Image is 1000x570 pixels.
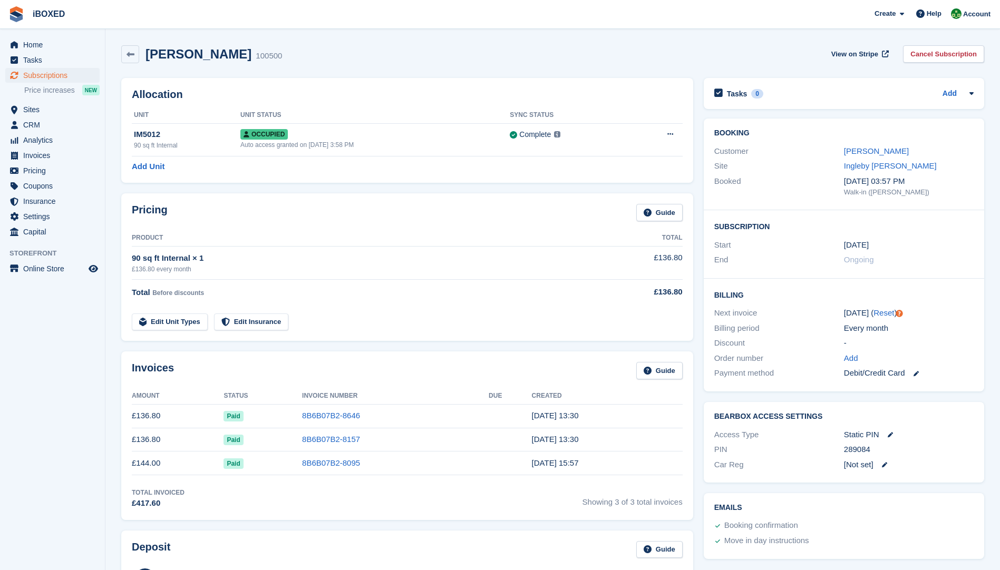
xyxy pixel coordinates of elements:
[714,145,844,158] div: Customer
[5,148,100,163] a: menu
[214,313,289,331] a: Edit Insurance
[132,264,597,274] div: £136.80 every month
[489,388,532,405] th: Due
[23,68,86,83] span: Subscriptions
[582,488,683,509] span: Showing 3 of 3 total invoices
[844,146,909,155] a: [PERSON_NAME]
[714,160,844,172] div: Site
[5,163,100,178] a: menu
[831,49,878,60] span: View on Stripe
[724,519,798,532] div: Booking confirmation
[963,9,991,19] span: Account
[240,129,288,140] span: Occupied
[727,89,747,99] h2: Tasks
[240,107,510,124] th: Unit Status
[714,459,844,471] div: Car Reg
[23,117,86,132] span: CRM
[875,8,896,19] span: Create
[132,488,185,497] div: Total Invoiced
[714,429,844,441] div: Access Type
[844,175,974,188] div: [DATE] 03:57 PM
[23,194,86,209] span: Insurance
[714,307,844,319] div: Next invoice
[5,179,100,193] a: menu
[5,53,100,67] a: menu
[5,261,100,276] a: menu
[714,367,844,379] div: Payment method
[23,102,86,117] span: Sites
[132,451,224,475] td: £144.00
[302,458,360,467] a: 8B6B07B2-8095
[532,458,579,467] time: 2025-08-08 14:57:50 UTC
[5,37,100,52] a: menu
[5,133,100,148] a: menu
[844,255,874,264] span: Ongoing
[132,161,164,173] a: Add Unit
[844,352,858,365] a: Add
[134,141,240,150] div: 90 sq ft Internal
[714,129,974,137] h2: Booking
[132,404,224,428] td: £136.80
[5,102,100,117] a: menu
[827,45,891,63] a: View on Stripe
[597,246,682,279] td: £136.80
[240,140,510,150] div: Auto access granted on [DATE] 3:58 PM
[532,411,579,420] time: 2025-09-12 12:30:58 UTC
[903,45,984,63] a: Cancel Subscription
[943,88,957,100] a: Add
[224,411,243,421] span: Paid
[5,194,100,209] a: menu
[132,313,208,331] a: Edit Unit Types
[23,209,86,224] span: Settings
[8,6,24,22] img: stora-icon-8386f47178a22dfd0bd8f6a31ec36ba5ce8667c1dd55bd0f319d3a0aa187defe.svg
[302,388,489,405] th: Invoice Number
[23,53,86,67] span: Tasks
[714,444,844,456] div: PIN
[23,261,86,276] span: Online Store
[23,133,86,148] span: Analytics
[224,435,243,445] span: Paid
[132,107,240,124] th: Unit
[224,388,302,405] th: Status
[23,37,86,52] span: Home
[844,337,974,349] div: -
[597,286,682,298] div: £136.80
[927,8,941,19] span: Help
[5,224,100,239] a: menu
[23,179,86,193] span: Coupons
[714,504,974,512] h2: Emails
[844,161,937,170] a: Ingleby [PERSON_NAME]
[844,459,974,471] div: [Not set]
[9,248,105,259] span: Storefront
[714,412,974,421] h2: BearBox Access Settings
[132,230,597,247] th: Product
[714,352,844,365] div: Order number
[636,362,683,379] a: Guide
[132,541,170,558] h2: Deposit
[302,435,360,444] a: 8B6B07B2-8157
[714,175,844,198] div: Booked
[554,131,560,137] img: icon-info-grey-7440780725fd019a000dd9b08b2336e03edf1995a4989e88bcd33f0948082b44.svg
[751,89,763,99] div: 0
[5,117,100,132] a: menu
[132,288,150,297] span: Total
[597,230,682,247] th: Total
[844,239,869,251] time: 2025-08-07 23:00:00 UTC
[302,411,360,420] a: 8B6B07B2-8646
[636,204,683,221] a: Guide
[714,221,974,231] h2: Subscription
[24,84,100,96] a: Price increases NEW
[844,444,974,456] div: 289084
[714,337,844,349] div: Discount
[132,252,597,264] div: 90 sq ft Internal × 1
[132,89,683,101] h2: Allocation
[5,209,100,224] a: menu
[82,85,100,95] div: NEW
[152,289,204,297] span: Before discounts
[256,50,282,62] div: 100500
[532,435,579,444] time: 2025-08-12 12:30:42 UTC
[844,307,974,319] div: [DATE] ( )
[132,497,185,509] div: £417.60
[844,322,974,335] div: Every month
[532,388,683,405] th: Created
